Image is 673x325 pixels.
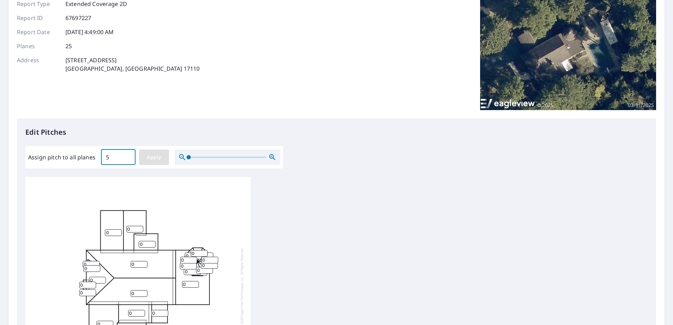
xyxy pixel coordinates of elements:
p: 67697227 [65,14,91,22]
p: Edit Pitches [25,127,648,138]
p: [DATE] 4:49:00 AM [65,28,114,36]
label: Assign pitch to all planes [28,153,95,161]
span: Apply [145,153,163,162]
p: [STREET_ADDRESS] [GEOGRAPHIC_DATA], [GEOGRAPHIC_DATA] 17110 [65,56,200,73]
button: Apply [139,149,169,165]
p: Report Date [17,28,59,36]
input: 00.0 [101,147,136,167]
p: Report ID [17,14,59,22]
p: 25 [65,42,72,50]
p: Address [17,56,59,73]
p: Planes [17,42,59,50]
